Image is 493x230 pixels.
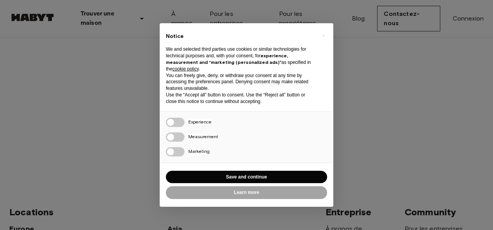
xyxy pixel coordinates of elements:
[188,119,212,125] span: Experience
[166,186,327,199] button: Learn more
[172,66,199,72] a: cookie policy
[166,72,315,92] p: You can freely give, deny, or withdraw your consent at any time by accessing the preferences pane...
[166,33,315,40] h2: Notice
[166,92,315,105] p: Use the “Accept all” button to consent. Use the “Reject all” button or close this notice to conti...
[188,134,218,139] span: Measurement
[322,31,325,40] span: ×
[166,53,288,65] strong: experience, measurement and “marketing (personalized ads)”
[166,46,315,72] p: We and selected third parties use cookies or similar technologies for technical purposes and, wit...
[188,148,210,154] span: Marketing
[317,29,329,42] button: Close this notice
[166,171,327,184] button: Save and continue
